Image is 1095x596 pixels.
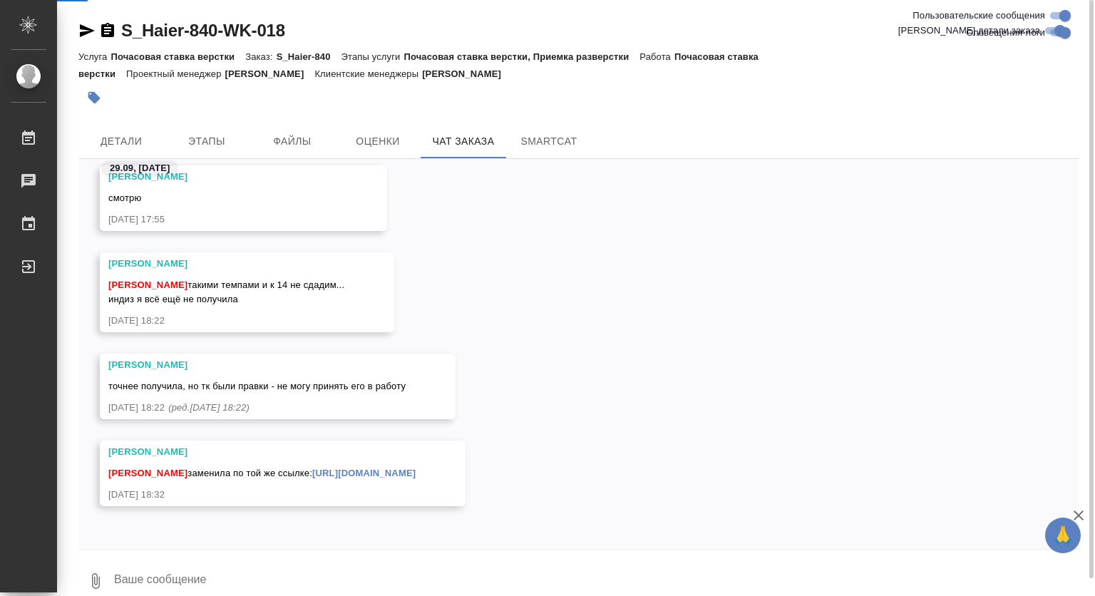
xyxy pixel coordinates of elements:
[108,468,187,478] span: [PERSON_NAME]
[898,24,1040,38] span: [PERSON_NAME] детали заказа
[78,22,96,39] button: Скопировать ссылку для ЯМессенджера
[108,192,141,203] span: смотрю
[173,133,241,150] span: Этапы
[110,51,245,62] p: Почасовая ставка верстки
[108,212,337,227] div: [DATE] 17:55
[108,381,406,391] span: точнее получила, но тк были правки - не могу принять его в работу
[429,133,498,150] span: Чат заказа
[422,68,512,79] p: [PERSON_NAME]
[108,257,344,271] div: [PERSON_NAME]
[108,358,406,372] div: [PERSON_NAME]
[108,279,344,304] span: такими темпами и к 14 не сдадим... индиз я всё ещё не получила
[108,488,416,502] div: [DATE] 18:32
[1045,518,1081,553] button: 🙏
[78,51,759,79] p: Почасовая ставка верстки
[912,9,1045,23] span: Пользовательские сообщения
[314,68,422,79] p: Клиентские менеджеры
[344,133,412,150] span: Оценки
[312,468,416,478] a: [URL][DOMAIN_NAME]
[403,51,639,62] p: Почасовая ставка верстки, Приемка разверстки
[110,161,170,175] p: 29.09, [DATE]
[78,51,110,62] p: Услуга
[277,51,341,62] p: S_Haier-840
[225,68,315,79] p: [PERSON_NAME]
[108,468,416,478] span: заменила по той же ссылке:
[966,26,1045,40] span: Оповещения-логи
[108,445,416,459] div: [PERSON_NAME]
[108,314,344,328] div: [DATE] 18:22
[99,22,116,39] button: Скопировать ссылку
[78,82,110,113] button: Добавить тэг
[168,402,250,413] span: (ред. [DATE] 18:22 )
[108,279,187,290] span: [PERSON_NAME]
[121,21,285,40] a: S_Haier-840-WK-018
[108,401,406,415] div: [DATE] 18:22
[341,51,404,62] p: Этапы услуги
[258,133,327,150] span: Файлы
[245,51,276,62] p: Заказ:
[515,133,583,150] span: SmartCat
[639,51,674,62] p: Работа
[87,133,155,150] span: Детали
[1051,520,1075,550] span: 🙏
[126,68,225,79] p: Проектный менеджер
